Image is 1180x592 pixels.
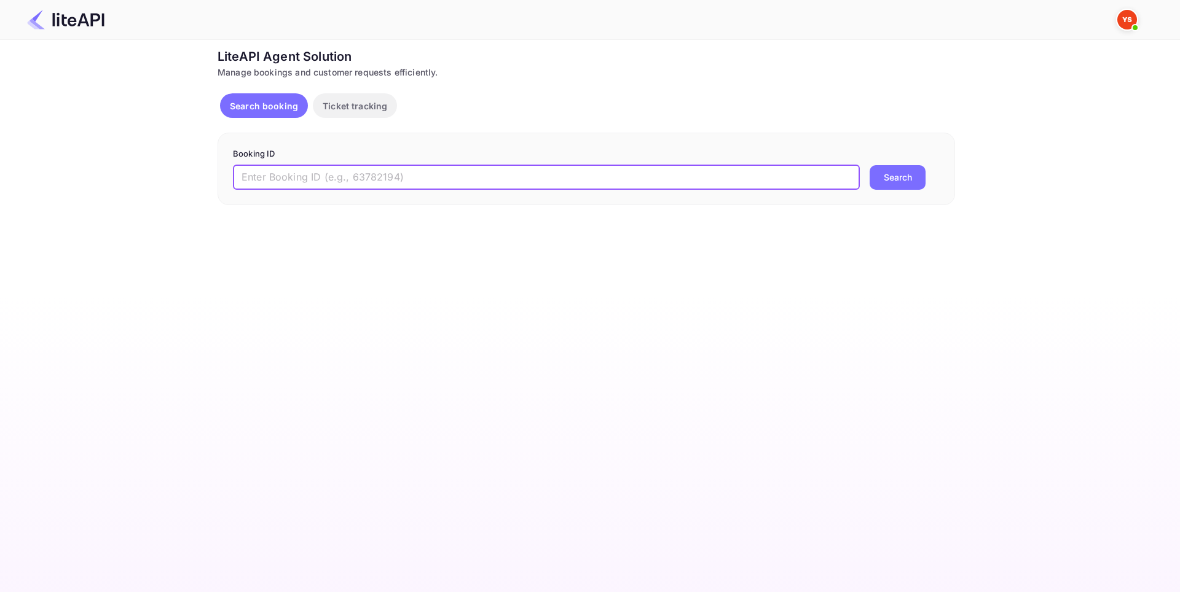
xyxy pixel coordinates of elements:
button: Search [870,165,926,190]
p: Booking ID [233,148,940,160]
div: LiteAPI Agent Solution [218,47,955,66]
input: Enter Booking ID (e.g., 63782194) [233,165,860,190]
img: LiteAPI Logo [27,10,104,29]
div: Manage bookings and customer requests efficiently. [218,66,955,79]
p: Ticket tracking [323,99,387,112]
img: Yandex Support [1117,10,1137,29]
p: Search booking [230,99,298,112]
